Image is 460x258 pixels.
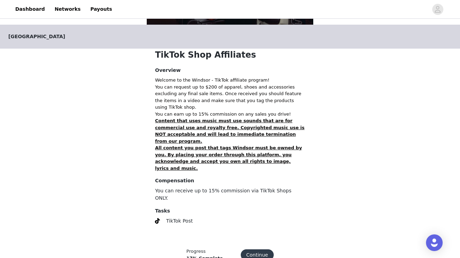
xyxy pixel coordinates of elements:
[86,1,116,17] a: Payouts
[155,187,305,202] p: You can receive up to 15% commission via TikTok Shops ONLY.
[426,234,443,251] div: Open Intercom Messenger
[155,84,305,111] p: You can request up to $200 of apparel, shoes and accessories excluding any final sale items. Once...
[155,49,305,61] h1: TikTok Shop Affiliates
[155,67,305,74] h4: Overview
[50,1,85,17] a: Networks
[155,145,302,171] strong: All content you post that tags Windsor must be owned by you. By placing your order through this p...
[155,111,305,118] p: You can earn up to 15% commission on any sales you drive!
[186,248,223,255] div: Progress
[155,207,305,215] h4: Tasks
[155,77,305,84] p: Welcome to the Windsor - TikTok affiliate program!
[434,4,441,15] div: avatar
[11,1,49,17] a: Dashboard
[155,177,305,184] h4: Compensation
[166,218,193,224] span: TikTok Post
[155,118,305,144] strong: Content that uses music must use sounds that are for commercial use and royalty free. Copyrighted...
[8,33,65,40] span: [GEOGRAPHIC_DATA]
